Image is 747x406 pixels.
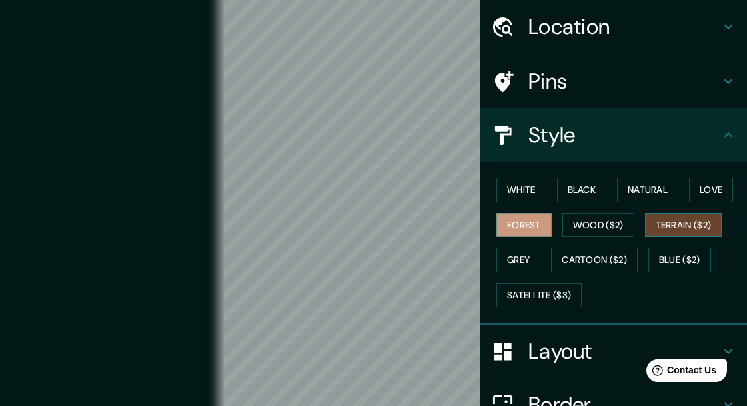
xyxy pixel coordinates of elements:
button: Wood ($2) [562,213,634,238]
button: White [496,178,546,202]
button: Natural [617,178,678,202]
h4: Layout [528,338,720,365]
button: Black [557,178,607,202]
button: Terrain ($2) [645,213,722,238]
h4: Location [528,13,720,40]
iframe: Help widget launcher [628,354,732,391]
button: Forest [496,213,552,238]
div: Layout [480,325,747,378]
button: Grey [496,248,540,272]
h4: Style [528,122,720,148]
div: Style [480,108,747,162]
div: Pins [480,55,747,108]
button: Satellite ($3) [496,283,582,308]
h4: Pins [528,68,720,95]
button: Cartoon ($2) [551,248,638,272]
button: Blue ($2) [648,248,711,272]
button: Love [689,178,733,202]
